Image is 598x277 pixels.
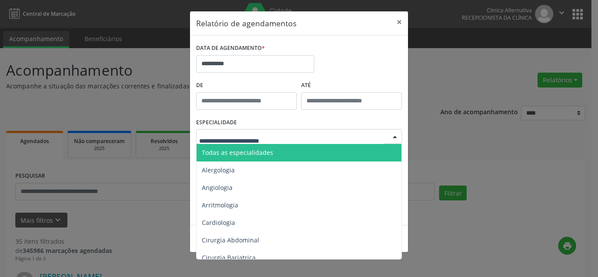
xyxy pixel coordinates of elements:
span: Cirurgia Abdominal [202,236,259,244]
span: Angiologia [202,183,232,192]
label: De [196,79,297,92]
h5: Relatório de agendamentos [196,18,296,29]
label: ESPECIALIDADE [196,116,237,130]
span: Alergologia [202,166,235,174]
span: Cirurgia Bariatrica [202,253,256,262]
label: DATA DE AGENDAMENTO [196,42,265,55]
span: Cardiologia [202,218,235,227]
span: Todas as especialidades [202,148,273,157]
button: Close [390,11,408,33]
label: ATÉ [301,79,402,92]
span: Arritmologia [202,201,238,209]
